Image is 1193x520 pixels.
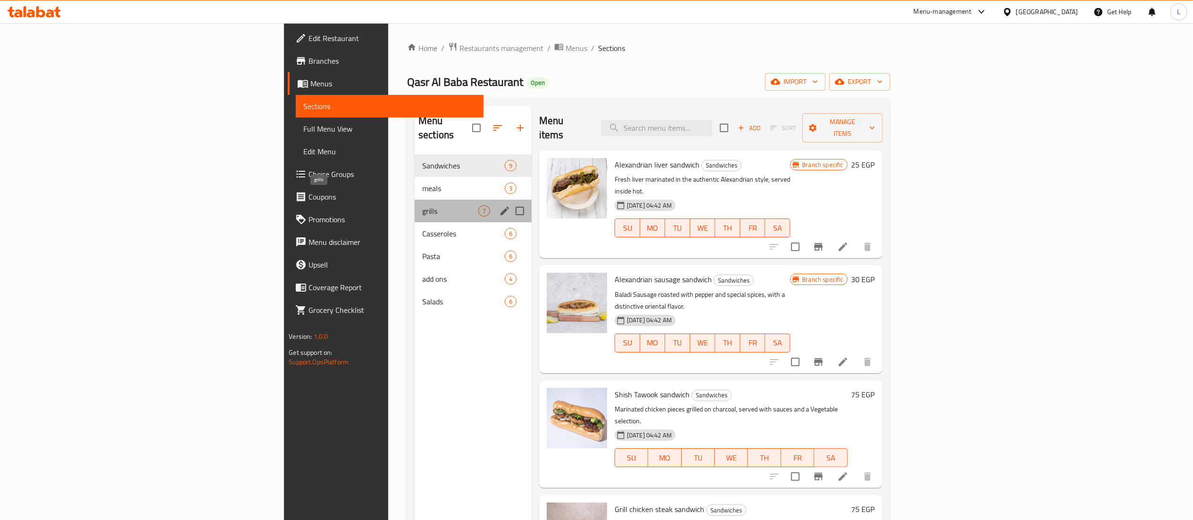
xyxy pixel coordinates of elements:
span: FR [744,221,761,235]
a: Upsell [288,253,483,276]
div: [GEOGRAPHIC_DATA] [1016,7,1078,17]
button: Branch-specific-item [807,351,830,373]
button: delete [856,235,879,258]
a: Promotions [288,208,483,231]
span: SU [619,336,636,350]
span: FR [785,451,810,465]
span: MO [644,221,661,235]
span: [DATE] 04:42 AM [623,201,676,210]
a: Edit menu item [837,241,849,252]
a: Menus [554,42,587,54]
a: Edit menu item [837,471,849,482]
button: SA [814,448,847,467]
span: Sandwiches [422,160,505,171]
span: TH [751,451,777,465]
div: items [505,160,517,171]
button: Branch-specific-item [807,235,830,258]
h6: 25 EGP [851,158,875,171]
nav: breadcrumb [407,42,890,54]
button: Branch-specific-item [807,465,830,488]
button: MO [648,448,681,467]
span: 1.0.0 [314,330,328,343]
button: Manage items [802,113,883,143]
button: SU [615,218,640,237]
span: export [837,76,883,88]
a: Restaurants management [448,42,543,54]
a: Menus [288,72,483,95]
span: Select all sections [467,118,486,138]
button: Add [734,121,764,135]
p: Marinated chicken pieces grilled on charcoal, served with sauces and a Vegetable selection. [615,403,848,427]
span: Open [527,79,549,87]
span: Salads [422,296,505,307]
a: Menu disclaimer [288,231,483,253]
span: Select section first [764,121,802,135]
div: grills7edit [415,200,532,222]
span: Pasta [422,251,505,262]
span: SU [619,451,644,465]
span: Edit Restaurant [309,33,476,44]
span: Alexandrian liver sandwich [615,158,700,172]
span: 6 [505,252,516,261]
button: edit [498,204,512,218]
p: Fresh liver marinated in the authentic Alexandrian style, served inside hot. [615,174,790,197]
span: [DATE] 04:42 AM [623,316,676,325]
span: 9 [505,161,516,170]
h6: 75 EGP [851,388,875,401]
span: Shish Tawook sandwich [615,387,690,402]
span: Select to update [785,237,805,257]
span: Grocery Checklist [309,304,476,316]
span: Add item [734,121,764,135]
button: WE [715,448,748,467]
button: MO [640,334,665,352]
h6: 75 EGP [851,503,875,516]
button: Add section [509,117,532,139]
div: Casseroles6 [415,222,532,245]
button: TU [682,448,715,467]
span: 4 [505,275,516,284]
button: TH [748,448,781,467]
li: / [547,42,551,54]
span: Choice Groups [309,168,476,180]
span: SA [769,336,786,350]
span: Sort sections [486,117,509,139]
span: Branch specific [798,275,847,284]
span: Sandwiches [714,275,753,286]
button: FR [740,218,765,237]
img: Alexandrian liver sandwich [547,158,607,218]
div: items [505,183,517,194]
img: Shish Tawook sandwich [547,388,607,448]
div: items [505,251,517,262]
span: [DATE] 04:42 AM [623,431,676,440]
span: Restaurants management [459,42,543,54]
span: Coupons [309,191,476,202]
span: 7 [479,207,490,216]
span: SU [619,221,636,235]
div: Menu-management [914,6,972,17]
div: add ons4 [415,268,532,290]
a: Coverage Report [288,276,483,299]
span: Menu disclaimer [309,236,476,248]
span: Select to update [785,467,805,486]
button: MO [640,218,665,237]
span: import [773,76,818,88]
div: items [478,205,490,217]
span: Menus [566,42,587,54]
div: Sandwiches [701,160,742,171]
button: TU [665,334,690,352]
a: Edit Restaurant [288,27,483,50]
li: / [591,42,594,54]
span: Sandwiches [692,390,731,401]
div: meals [422,183,505,194]
div: items [505,228,517,239]
a: Edit Menu [296,140,483,163]
span: WE [694,336,711,350]
div: items [505,296,517,307]
span: Casseroles [422,228,505,239]
img: Alexandrian sausage sandwich [547,273,607,333]
span: Sandwiches [707,505,746,516]
span: L [1177,7,1180,17]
